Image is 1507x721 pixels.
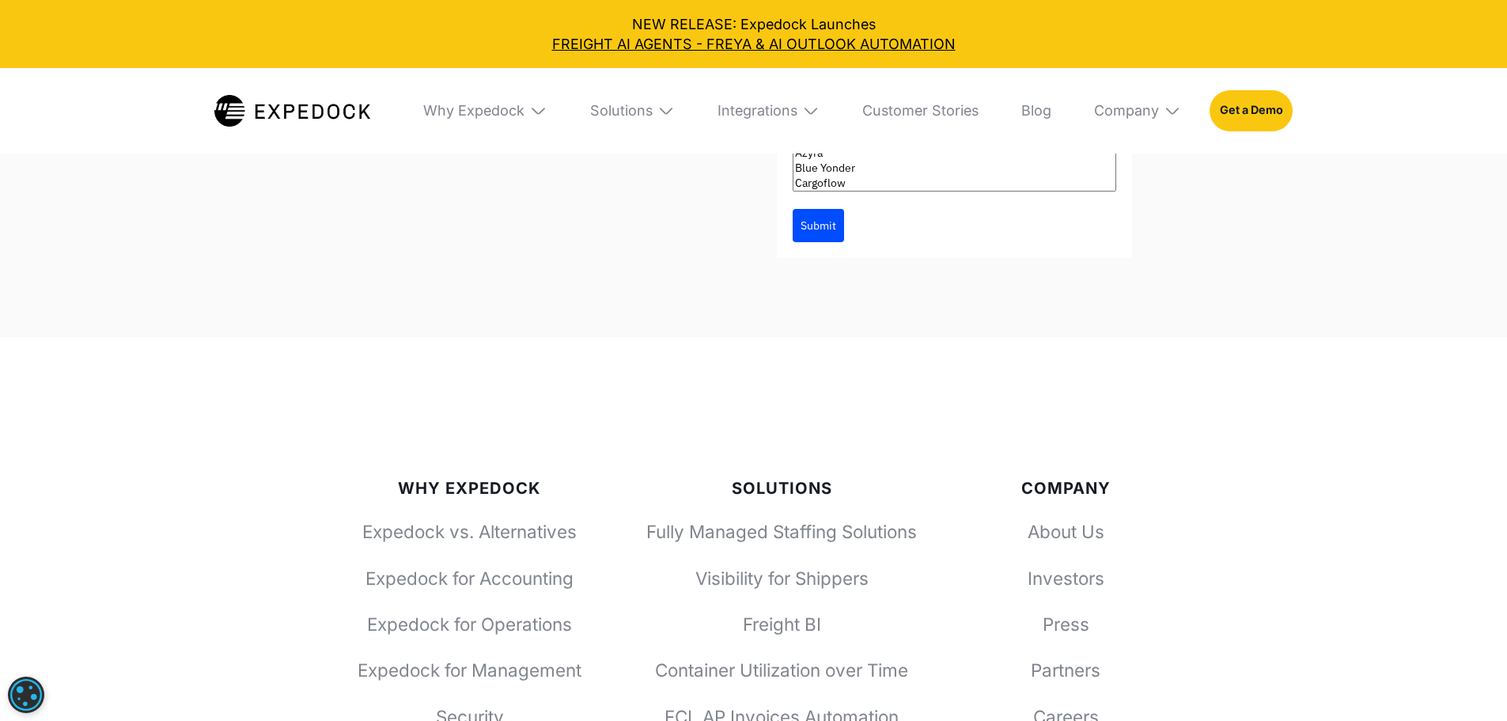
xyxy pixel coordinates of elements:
[356,519,583,544] a: Expedock vs. Alternatives
[356,612,583,636] a: Expedock for Operations
[1210,90,1293,131] a: Get a Demo
[703,68,834,154] div: Integrations
[981,658,1151,682] a: Partners
[981,519,1151,544] a: About Us
[1080,68,1195,154] div: Company
[981,479,1151,498] div: Company
[640,519,924,544] a: Fully Managed Staffing Solutions
[409,68,561,154] div: Why Expedock
[356,658,583,682] a: Expedock for Management
[1244,550,1507,721] iframe: Chat Widget
[1094,102,1159,120] div: Company
[793,176,1115,191] option: Cargoflow
[640,479,924,498] div: Solutions
[793,209,844,242] button: Submit
[356,566,583,590] a: Expedock for Accounting
[640,612,924,636] a: Freight BI
[640,658,924,682] a: Container Utilization over Time
[356,479,583,498] div: Why Expedock
[981,612,1151,636] a: Press
[718,102,797,120] div: Integrations
[423,102,524,120] div: Why Expedock
[14,34,1493,54] a: FREIGHT AI AGENTS - FREYA & AI OUTLOOK AUTOMATION
[848,68,993,154] a: Customer Stories
[793,161,1115,176] option: Blue Yonder
[14,14,1493,54] div: NEW RELEASE: Expedock Launches
[1007,68,1066,154] a: Blog
[576,68,689,154] div: Solutions
[981,566,1151,590] a: Investors
[640,566,924,590] a: Visibility for Shippers
[590,102,653,120] div: Solutions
